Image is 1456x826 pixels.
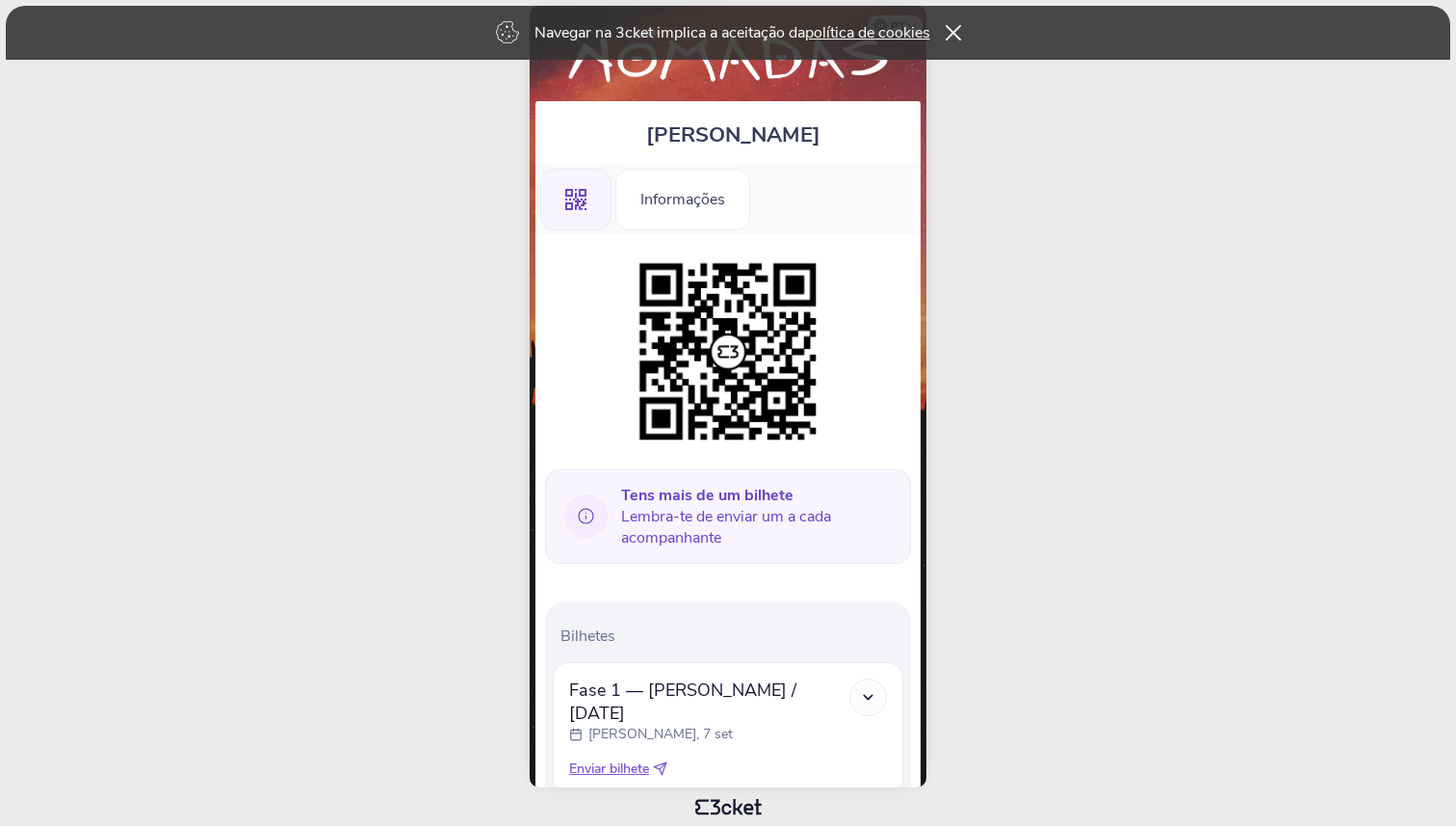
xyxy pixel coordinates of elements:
[588,725,733,744] p: [PERSON_NAME], 7 set
[569,679,849,725] span: Fase 1 — [PERSON_NAME] / [DATE]
[615,187,750,208] a: Informações
[615,169,750,230] div: Informações
[621,485,896,548] span: Lembra-te de enviar um a cada acompanhante
[805,22,930,43] a: política de cookies
[646,120,820,149] span: [PERSON_NAME]
[534,22,930,43] p: Navegar na 3cket implica a aceitação da
[569,759,649,779] span: Enviar bilhete
[621,485,793,506] b: Tens mais de um bilhete
[560,626,903,647] p: Bilhetes
[630,253,826,450] img: 42d0fe67d4014ba180a0b71b268a6ac7.png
